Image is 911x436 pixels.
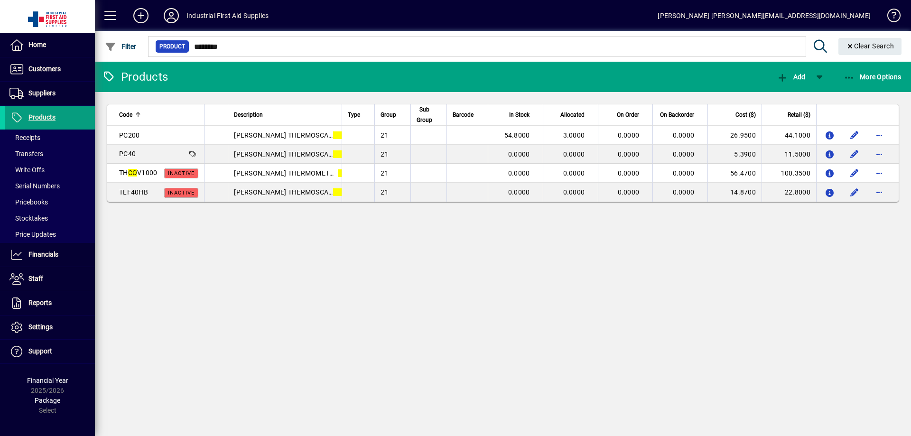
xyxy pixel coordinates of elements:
a: Support [5,340,95,363]
span: 0.0000 [508,169,530,177]
span: [PERSON_NAME] THERMOSCAN VERS - 200s [234,131,403,139]
span: Clear Search [846,42,894,50]
span: 0.0000 [563,169,585,177]
span: Product [159,42,185,51]
span: Suppliers [28,89,56,97]
span: [PERSON_NAME] THERMOMETER VERS 1000'S [234,169,409,177]
span: On Backorder [660,110,694,120]
span: Price Updates [9,231,56,238]
div: [PERSON_NAME] [PERSON_NAME][EMAIL_ADDRESS][DOMAIN_NAME] [658,8,871,23]
button: More options [872,185,887,200]
button: Filter [102,38,139,55]
a: Stocktakes [5,210,95,226]
span: Receipts [9,134,40,141]
span: 3.0000 [563,131,585,139]
a: Settings [5,315,95,339]
span: Description [234,110,263,120]
td: 100.3500 [762,164,816,183]
div: Code [119,110,198,120]
span: On Order [617,110,639,120]
td: 56.4700 [707,164,762,183]
button: More Options [841,68,904,85]
span: Package [35,397,60,404]
a: Suppliers [5,82,95,105]
span: Inactive [168,190,195,196]
td: 22.8000 [762,183,816,202]
a: Customers [5,57,95,81]
span: Code [119,110,132,120]
span: Write Offs [9,166,45,174]
span: Settings [28,323,53,331]
button: More options [872,147,887,162]
span: 0.0000 [673,150,695,158]
div: Description [234,110,336,120]
a: Reports [5,291,95,315]
span: Allocated [560,110,585,120]
span: 0.0000 [673,131,695,139]
span: [PERSON_NAME] THERMOSCAN VERS - LF20 [234,188,403,196]
span: 21 [381,150,389,158]
em: PROBE [338,169,360,177]
button: Add [126,7,156,24]
span: PC40 [119,150,136,158]
span: 0.0000 [618,150,640,158]
span: 0.0000 [508,150,530,158]
td: 11.5000 [762,145,816,164]
span: 0.0000 [563,150,585,158]
span: Home [28,41,46,48]
button: Edit [847,128,862,143]
button: More options [872,128,887,143]
span: [PERSON_NAME] THERMOSCAN VERS - 40s [234,150,399,158]
span: 0.0000 [673,169,695,177]
span: Filter [105,43,137,50]
span: 0.0000 [508,188,530,196]
td: 14.8700 [707,183,762,202]
span: Retail ($) [788,110,810,120]
span: Type [348,110,360,120]
span: Financials [28,250,58,258]
button: Profile [156,7,186,24]
a: Serial Numbers [5,178,95,194]
div: On Backorder [659,110,703,120]
span: Sub Group [417,104,432,125]
div: Type [348,110,369,120]
span: 0.0000 [618,131,640,139]
em: PROBE [333,131,355,139]
span: More Options [844,73,902,81]
a: Price Updates [5,226,95,242]
em: PROBE [333,188,355,196]
span: Inactive [168,170,195,176]
a: Knowledge Base [880,2,899,33]
span: 0.0000 [673,188,695,196]
button: Edit [847,166,862,181]
div: Products [102,69,168,84]
span: Reports [28,299,52,306]
td: 5.3900 [707,145,762,164]
span: 21 [381,188,389,196]
span: TLF40HB [119,188,148,196]
button: More options [872,166,887,181]
span: Transfers [9,150,43,158]
span: Staff [28,275,43,282]
span: Products [28,113,56,121]
span: 0.0000 [563,188,585,196]
span: 0.0000 [618,169,640,177]
span: 21 [381,131,389,139]
span: Pricebooks [9,198,48,206]
div: Group [381,110,405,120]
div: Allocated [549,110,593,120]
td: 26.9500 [707,126,762,145]
button: Clear [838,38,902,55]
div: In Stock [494,110,538,120]
span: In Stock [509,110,530,120]
span: Financial Year [27,377,68,384]
button: Edit [847,147,862,162]
a: Pricebooks [5,194,95,210]
button: Add [774,68,808,85]
span: 54.8000 [504,131,530,139]
td: 44.1000 [762,126,816,145]
span: PC200 [119,131,139,139]
span: 0.0000 [618,188,640,196]
span: TH V1000 [119,169,157,176]
span: Add [777,73,805,81]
